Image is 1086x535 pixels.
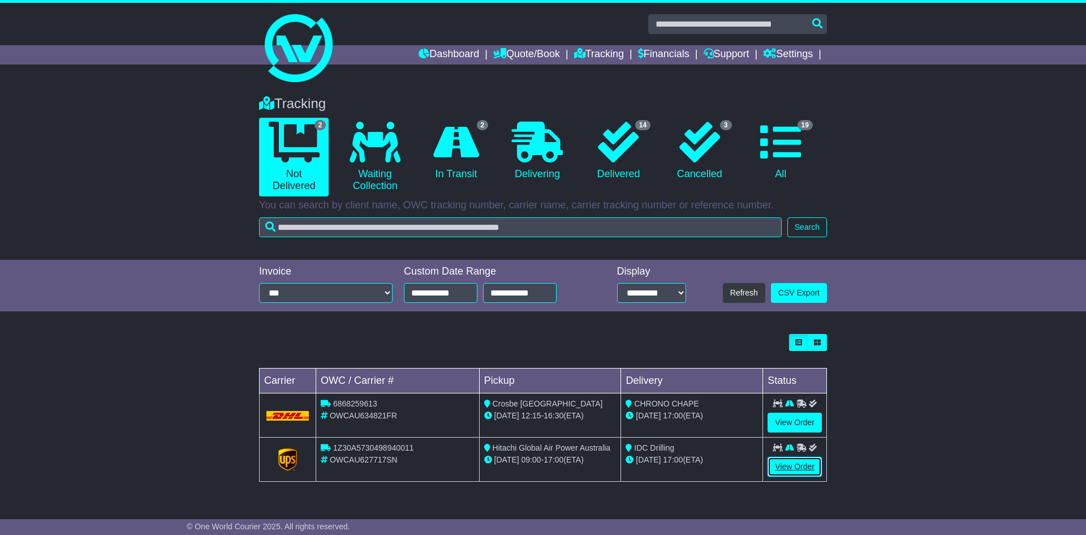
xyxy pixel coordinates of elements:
div: (ETA) [626,410,758,422]
a: Waiting Collection [340,118,410,196]
td: OWC / Carrier # [316,369,480,393]
span: © One World Courier 2025. All rights reserved. [187,522,350,531]
span: 19 [798,120,813,130]
img: DHL.png [266,411,309,420]
a: Financials [638,45,689,65]
span: 17:00 [663,455,683,464]
span: 16:30 [544,411,563,420]
span: 17:00 [663,411,683,420]
div: (ETA) [626,454,758,466]
a: Tracking [574,45,624,65]
span: OWCAU627717SN [330,455,398,464]
button: Search [787,217,827,237]
a: Settings [763,45,813,65]
span: 1Z30A5730498940011 [333,443,413,452]
span: 6868259613 [333,399,377,408]
span: [DATE] [494,455,519,464]
span: IDC Drilling [634,443,674,452]
span: CHRONO CHAPE [634,399,699,408]
span: [DATE] [494,411,519,420]
span: 17:00 [544,455,563,464]
a: CSV Export [771,283,827,303]
a: Dashboard [419,45,479,65]
span: [DATE] [636,455,661,464]
span: 2 [314,120,326,130]
p: You can search by client name, OWC tracking number, carrier name, carrier tracking number or refe... [259,199,827,212]
td: Status [763,369,827,393]
td: Delivery [621,369,763,393]
a: View Order [768,413,822,433]
a: Delivering [502,118,572,185]
span: Crosbe [GEOGRAPHIC_DATA] [493,399,603,408]
a: View Order [768,457,822,477]
span: 2 [477,120,489,130]
div: - (ETA) [484,410,617,422]
span: 3 [720,120,732,130]
img: GetCarrierServiceLogo [278,448,298,471]
div: Invoice [259,266,393,278]
a: 3 Cancelled [665,118,734,185]
span: Hitachi Global Air Power Australia [493,443,611,452]
a: 14 Delivered [584,118,653,185]
a: Quote/Book [493,45,560,65]
div: Custom Date Range [404,266,585,278]
td: Carrier [260,369,316,393]
span: OWCAU634821FR [330,411,397,420]
div: Tracking [253,96,833,112]
div: - (ETA) [484,454,617,466]
span: [DATE] [636,411,661,420]
a: Support [704,45,749,65]
button: Refresh [723,283,765,303]
a: 2 In Transit [421,118,491,185]
a: 2 Not Delivered [259,118,329,196]
td: Pickup [479,369,621,393]
span: 09:00 [522,455,541,464]
a: 19 All [746,118,816,185]
span: 12:15 [522,411,541,420]
span: 14 [635,120,650,130]
div: Display [617,266,686,278]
